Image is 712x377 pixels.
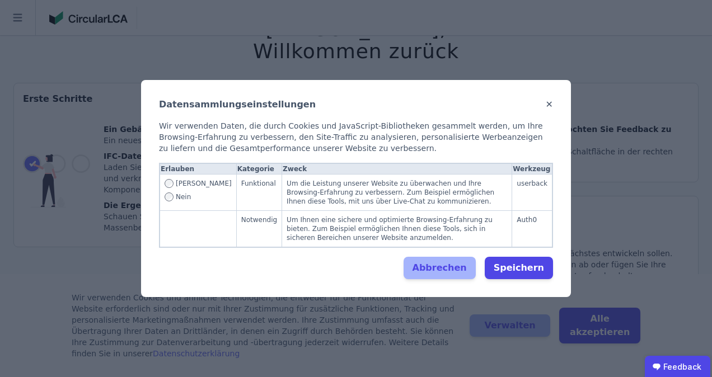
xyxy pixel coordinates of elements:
td: Um die Leistung unserer Website zu überwachen und Ihre Browsing-Erfahrung zu verbessern. Zum Beis... [282,175,512,211]
td: Funktional [236,175,282,211]
span: [PERSON_NAME] [176,179,232,192]
td: userback [512,175,552,211]
button: ✕ [546,98,553,111]
td: Um Ihnen eine sichere und optimierte Browsing-Erfahrung zu bieten. Zum Beispiel ermöglichen Ihnen... [282,211,512,247]
button: Speichern [485,257,553,279]
th: Zweck [282,164,512,175]
button: Abbrechen [404,257,476,279]
h2: Datensammlungseinstellungen [159,98,316,111]
input: Allow Funktional tracking [165,179,174,188]
th: Erlauben [160,164,237,175]
th: Werkzeug [512,164,552,175]
input: Disallow Funktional tracking [165,192,174,201]
td: Notwendig [236,211,282,247]
div: Wir verwenden Daten, die durch Cookies und JavaScript-Bibliotheken gesammelt werden, um Ihre Brow... [159,120,553,154]
span: Nein [176,192,191,201]
th: Kategorie [236,164,282,175]
td: Auth0 [512,211,552,247]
